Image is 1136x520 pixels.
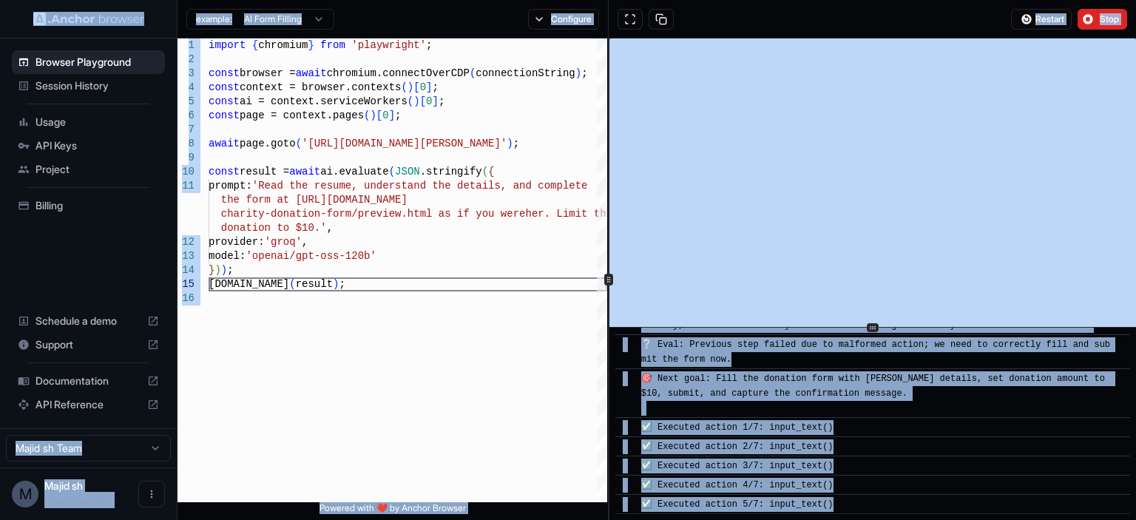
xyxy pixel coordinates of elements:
span: ; [513,138,519,149]
span: ; [581,67,587,79]
span: lete [563,180,588,192]
span: ​ [623,478,630,493]
div: Project [12,158,165,181]
span: Billing [35,198,159,213]
span: const [209,166,240,178]
span: [DOMAIN_NAME] [209,278,289,290]
button: Configure [528,9,600,30]
span: , [327,222,333,234]
span: ; [227,264,233,276]
span: charity-donation-form/preview.html as if you were [221,208,526,220]
span: const [209,81,240,93]
div: 5 [177,95,195,109]
div: Session History [12,74,165,98]
span: ] [426,81,432,93]
span: ) [370,109,376,121]
div: 1 [177,38,195,53]
span: ☑️ Executed action 3/7: input_text() [641,461,834,471]
span: 'groq' [265,236,302,248]
span: 0 [426,95,432,107]
span: ( [289,278,295,290]
span: const [209,95,240,107]
span: import [209,39,246,51]
div: 3 [177,67,195,81]
span: ( [389,166,395,178]
span: Support [35,337,141,352]
div: 2 [177,53,195,67]
span: ) [221,264,227,276]
div: 15 [177,277,195,291]
span: } [209,264,214,276]
span: provider: [209,236,265,248]
div: 11 [177,179,195,193]
span: from [320,39,345,51]
div: 4 [177,81,195,95]
div: Billing [12,194,165,217]
div: Browser Playground [12,50,165,74]
span: ) [408,81,413,93]
div: API Keys [12,134,165,158]
span: await [209,138,240,149]
span: [ [420,95,426,107]
span: API Reference [35,397,141,412]
span: browser = [240,67,296,79]
span: 'Read the resume, understand the details, and comp [252,180,563,192]
span: result = [240,166,289,178]
span: donation to $10.' [221,222,327,234]
span: ) [333,278,339,290]
span: ; [439,95,444,107]
span: ❔ Eval: Previous step failed due to malformed action; we need to correctly fill and submit the fo... [641,340,1110,365]
span: ( [408,95,413,107]
iframe: To enrich screen reader interactions, please activate Accessibility in Grammarly extension settings [609,38,1136,371]
span: { [252,39,258,51]
span: example: [196,13,232,25]
span: [ [413,81,419,93]
span: ] [432,95,438,107]
span: 'openai/gpt-oss-120b' [246,250,376,262]
span: the form at [URL][DOMAIN_NAME] [221,194,408,206]
div: 8 [177,137,195,151]
span: ( [364,109,370,121]
span: page.goto [240,138,296,149]
span: Majid sh [44,479,83,492]
span: ( [470,67,476,79]
span: ​ [623,497,630,512]
span: Powered with ❤️ by Anchor Browser [319,502,466,520]
div: Schedule a demo [12,309,165,333]
div: API Reference [12,393,165,416]
span: } [308,39,314,51]
span: Schedule a demo [35,314,141,328]
span: ; [395,109,401,121]
span: Stop [1100,13,1120,25]
span: 🎯 Next goal: Fill the donation form with [PERSON_NAME] details, set donation amount to $10, submi... [641,374,1110,413]
span: 'playwright' [351,39,426,51]
span: chromium.connectOverCDP [327,67,470,79]
span: prompt: [209,180,252,192]
div: 16 [177,291,195,305]
div: Usage [12,110,165,134]
span: { [488,166,494,178]
span: her. Limit the [525,208,612,220]
span: ) [413,95,419,107]
span: ) [575,67,581,79]
span: 0 [420,81,426,93]
div: 9 [177,151,195,165]
span: ☑️ Executed action 1/7: input_text() [641,422,834,433]
div: 7 [177,123,195,137]
span: sharghi.majid@gmail.com [44,495,112,506]
span: Browser Playground [35,55,159,70]
span: ai = context.serviceWorkers [240,95,408,107]
span: ☑️ Executed action 2/7: input_text() [641,442,834,452]
span: ; [339,278,345,290]
span: await [296,67,327,79]
div: 14 [177,263,195,277]
span: ; [426,39,432,51]
span: Usage [35,115,159,129]
span: .stringify [420,166,482,178]
div: 12 [177,235,195,249]
span: API Keys [35,138,159,153]
span: ​ [623,337,630,352]
button: Open in full screen [618,9,643,30]
button: Stop [1078,9,1127,30]
span: ☑️ Executed action 4/7: input_text() [641,480,834,490]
